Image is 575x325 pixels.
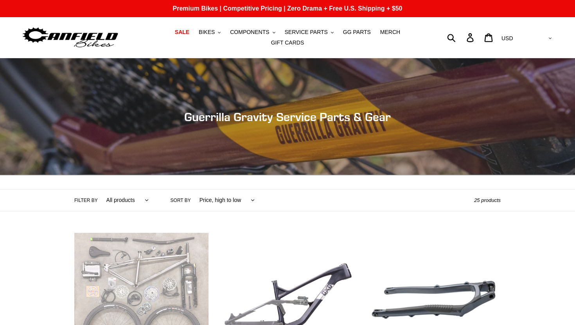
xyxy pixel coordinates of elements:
span: GIFT CARDS [271,39,304,46]
a: MERCH [376,27,404,37]
label: Filter by [74,197,98,204]
a: SALE [171,27,193,37]
span: 25 products [474,197,501,203]
span: COMPONENTS [230,29,269,36]
a: GIFT CARDS [267,37,308,48]
span: Guerrilla Gravity Service Parts & Gear [184,110,391,124]
a: GG PARTS [339,27,375,37]
input: Search [451,29,471,46]
span: SALE [175,29,189,36]
button: COMPONENTS [226,27,279,37]
span: BIKES [199,29,215,36]
button: BIKES [195,27,225,37]
button: SERVICE PARTS [280,27,337,37]
img: Canfield Bikes [22,25,119,50]
span: MERCH [380,29,400,36]
span: SERVICE PARTS [284,29,327,36]
label: Sort by [171,197,191,204]
span: GG PARTS [343,29,371,36]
